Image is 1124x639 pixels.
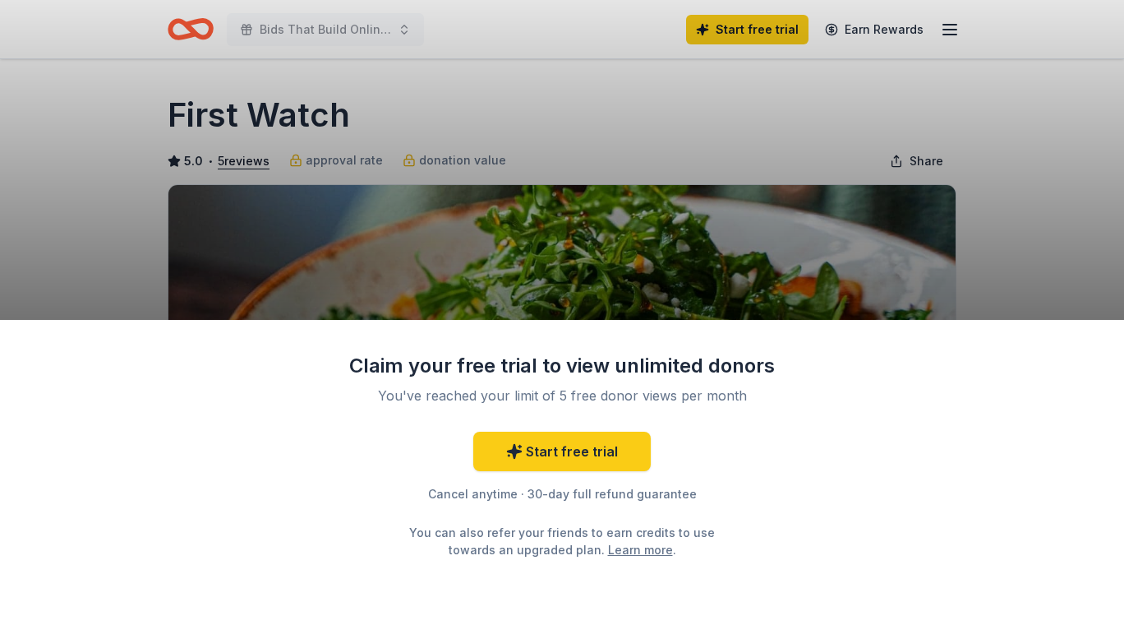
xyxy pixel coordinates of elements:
div: You can also refer your friends to earn credits to use towards an upgraded plan. . [394,524,730,558]
div: Claim your free trial to view unlimited donors [348,353,776,379]
div: Cancel anytime · 30-day full refund guarantee [348,484,776,504]
a: Start free trial [473,432,651,471]
div: You've reached your limit of 5 free donor views per month [368,386,756,405]
a: Learn more [608,541,673,558]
